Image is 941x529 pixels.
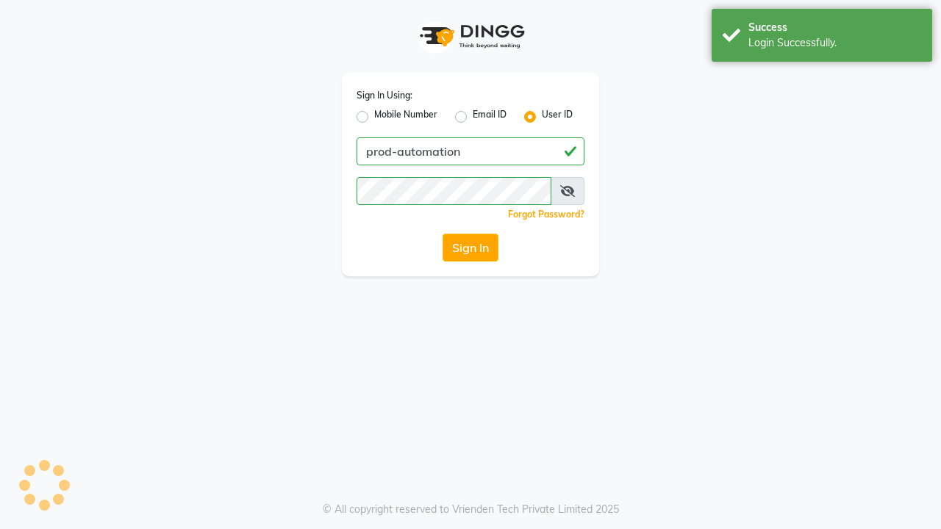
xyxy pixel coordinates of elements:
[357,137,584,165] input: Username
[473,108,507,126] label: Email ID
[374,108,437,126] label: Mobile Number
[412,15,529,58] img: logo1.svg
[357,177,551,205] input: Username
[542,108,573,126] label: User ID
[748,35,921,51] div: Login Successfully.
[508,209,584,220] a: Forgot Password?
[748,20,921,35] div: Success
[443,234,498,262] button: Sign In
[357,89,412,102] label: Sign In Using:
